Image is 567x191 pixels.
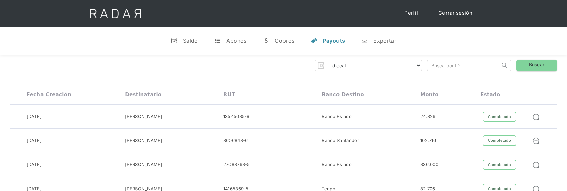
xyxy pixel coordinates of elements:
form: Form [315,60,422,71]
div: Payouts [323,37,345,44]
div: Exportar [373,37,396,44]
div: n [361,37,368,44]
div: [PERSON_NAME] [125,113,162,120]
div: [DATE] [27,161,42,168]
div: Fecha creación [27,92,72,98]
div: Banco destino [322,92,364,98]
div: Completado [483,135,516,146]
div: Abonos [226,37,247,44]
div: Cobros [275,37,294,44]
div: Saldo [183,37,198,44]
a: Cerrar sesión [432,7,479,20]
div: v [171,37,178,44]
input: Busca por ID [427,60,500,71]
div: 102.716 [420,137,436,144]
div: 24.826 [420,113,436,120]
div: w [263,37,269,44]
div: Banco Estado [322,161,352,168]
div: [DATE] [27,137,42,144]
img: Detalle [532,137,540,145]
div: Banco Estado [322,113,352,120]
div: Destinatario [125,92,161,98]
div: t [214,37,221,44]
div: 336.000 [420,161,438,168]
img: Detalle [532,161,540,169]
a: Perfil [398,7,425,20]
div: 27088763-5 [223,161,250,168]
a: Buscar [516,60,557,71]
div: Estado [480,92,500,98]
div: Completado [483,112,516,122]
div: 13545035-9 [223,113,250,120]
div: Completado [483,160,516,170]
div: 8606848-6 [223,137,248,144]
div: [PERSON_NAME] [125,161,162,168]
div: y [310,37,317,44]
div: Monto [420,92,439,98]
div: [DATE] [27,113,42,120]
div: RUT [223,92,235,98]
img: Detalle [532,113,540,121]
div: [PERSON_NAME] [125,137,162,144]
div: Banco Santander [322,137,359,144]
